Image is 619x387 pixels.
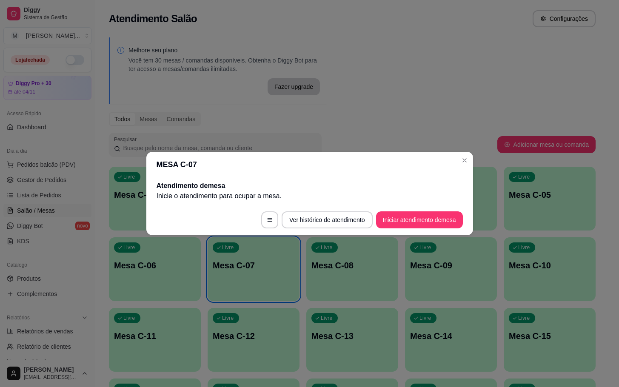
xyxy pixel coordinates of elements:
button: Ver histórico de atendimento [282,211,372,228]
p: Inicie o atendimento para ocupar a mesa . [157,191,463,201]
button: Close [458,154,471,167]
button: Iniciar atendimento demesa [376,211,463,228]
header: MESA C-07 [146,152,473,177]
h2: Atendimento de mesa [157,181,463,191]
